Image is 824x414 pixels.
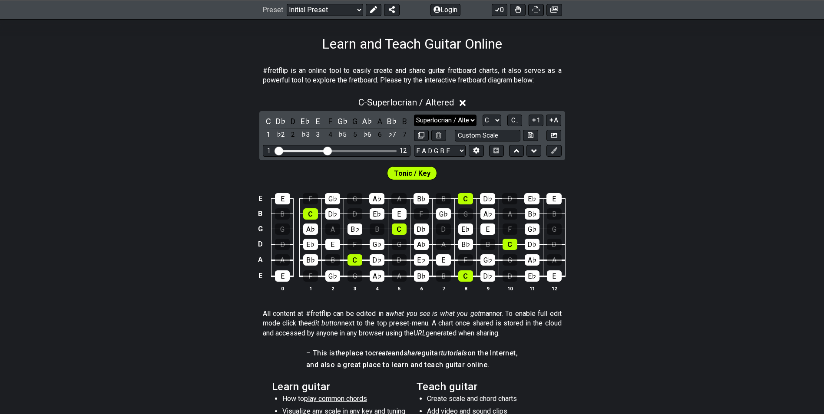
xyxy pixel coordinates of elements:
[300,129,311,141] div: toggle scale degree
[480,208,495,220] div: A♭
[525,239,539,250] div: D♭
[387,115,398,127] div: toggle pitch class
[546,145,561,157] button: First click edit preset to enable marker editing
[458,270,473,282] div: C
[366,284,388,293] th: 4
[374,129,385,141] div: toggle scale degree
[503,270,517,282] div: D
[454,284,477,293] th: 8
[337,129,348,141] div: toggle scale degree
[458,254,473,266] div: F
[394,167,430,180] span: First enable full edit mode to edit
[458,208,473,220] div: G
[347,270,362,282] div: G
[414,193,429,204] div: B♭
[255,268,265,284] td: E
[546,115,561,126] button: A
[287,3,363,16] select: Preset
[324,129,336,141] div: toggle scale degree
[370,270,384,282] div: A♭
[271,284,294,293] th: 0
[288,115,299,127] div: toggle pitch class
[262,6,283,14] span: Preset
[362,115,373,127] div: toggle pitch class
[275,208,290,220] div: B
[547,223,562,235] div: G
[263,115,274,127] div: toggle pitch class
[526,145,541,157] button: Move down
[255,191,265,207] td: E
[267,147,271,154] div: 1
[414,130,429,141] button: Copy
[384,3,400,16] button: Share Preset
[410,284,432,293] th: 6
[480,270,495,282] div: D♭
[303,208,318,220] div: C
[282,394,406,406] li: How to
[480,254,495,266] div: G♭
[303,239,318,250] div: E♭
[480,193,495,204] div: D♭
[469,145,483,157] button: Edit Tuning
[325,239,340,250] div: E
[392,239,407,250] div: G
[299,284,321,293] th: 1
[431,130,446,141] button: Delete
[525,254,539,266] div: A♭
[427,394,551,406] li: Create scale and chord charts
[546,193,562,204] div: E
[399,129,410,141] div: toggle scale degree
[524,193,539,204] div: E♭
[528,3,544,16] button: Print
[414,239,429,250] div: A♭
[255,237,265,252] td: D
[275,223,290,235] div: G
[477,284,499,293] th: 9
[325,223,340,235] div: A
[362,129,373,141] div: toggle scale degree
[458,193,473,204] div: C
[441,349,467,357] em: tutorials
[529,115,543,126] button: 1
[503,208,517,220] div: A
[414,270,429,282] div: B♭
[263,129,274,141] div: toggle scale degree
[414,115,477,126] select: Scale
[263,66,562,85] p: #fretflip is an online tool to easily create and share guitar fretboard charts, it also serves as...
[358,97,454,108] span: C - Superlocrian / Altered
[391,193,407,204] div: A
[436,223,451,235] div: D
[389,309,480,318] em: what you see is what you get
[275,270,290,282] div: E
[525,208,539,220] div: B♭
[436,193,451,204] div: B
[369,193,384,204] div: A♭
[521,284,543,293] th: 11
[414,145,466,157] select: Tuning
[288,129,299,141] div: toggle scale degree
[436,208,451,220] div: G♭
[392,270,407,282] div: A
[480,239,495,250] div: B
[374,115,385,127] div: toggle pitch class
[546,3,562,16] button: Create image
[275,254,290,266] div: A
[321,284,344,293] th: 2
[349,129,361,141] div: toggle scale degree
[509,145,524,157] button: Move up
[436,270,451,282] div: B
[325,193,340,204] div: G♭
[370,239,384,250] div: G♭
[275,193,290,204] div: E
[324,115,336,127] div: toggle pitch class
[335,349,345,357] em: the
[306,348,518,358] h4: – This is place to and guitar on the Internet,
[275,115,286,127] div: toggle pitch class
[432,284,454,293] th: 7
[414,208,429,220] div: F
[503,239,517,250] div: C
[523,130,538,141] button: Store user defined scale
[414,223,429,235] div: D♭
[388,284,410,293] th: 5
[404,349,421,357] em: share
